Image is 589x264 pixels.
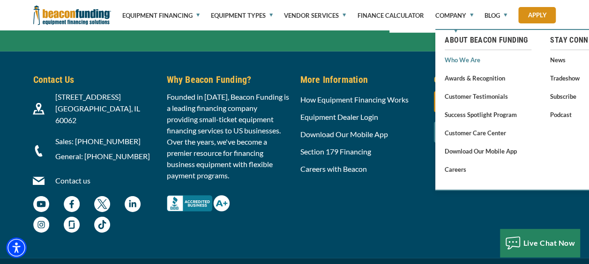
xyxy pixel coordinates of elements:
[125,196,141,212] img: Beacon Funding LinkedIn
[94,221,110,230] a: Beacon Funding TikTok - open in a new tab
[300,147,371,156] a: Section 179 Financing
[55,176,90,185] a: Contact us
[167,91,289,181] p: Founded in [DATE], Beacon Funding is a leading financing company providing small-ticket equipment...
[445,109,531,120] a: Success Spotlight Program
[55,151,156,162] p: General: [PHONE_NUMBER]
[33,73,156,87] h5: Contact Us
[55,136,156,147] p: Sales: [PHONE_NUMBER]
[518,7,556,23] a: Apply
[64,201,80,210] a: Beacon Funding Facebook - open in a new tab
[64,221,80,230] a: Beacon Funding Glassdoor - open in a new tab
[125,201,141,210] a: Beacon Funding LinkedIn - open in a new tab
[445,145,531,157] a: Download our Mobile App
[523,238,575,247] span: Live Chat Now
[500,229,580,257] button: Live Chat Now
[300,112,378,121] a: Equipment Dealer Login
[445,72,531,84] a: Awards & Recognition
[94,217,110,233] img: Beacon Funding TikTok
[167,73,289,87] h5: Why Beacon Funding?
[445,163,531,175] a: Careers
[445,127,531,139] a: Customer Care Center
[33,103,45,115] img: Beacon Funding location
[445,54,531,66] a: Who We Are
[300,73,423,87] h5: More Information
[167,195,230,212] img: Better Business Bureau Complaint Free A+ Rating
[55,92,140,125] span: [STREET_ADDRESS] [GEOGRAPHIC_DATA], IL 60062
[300,130,388,139] a: Download Our Mobile App
[300,95,409,104] a: How Equipment Financing Works
[300,164,367,173] a: Careers with Beacon
[434,97,556,106] a: APPLY NOW
[33,145,45,157] img: Beacon Funding Phone
[33,175,45,187] img: Beacon Funding Email Contact Icon
[167,193,230,202] a: Better Business Bureau Complaint Free A+ Rating - open in a new tab
[445,35,531,46] a: About Beacon Funding
[64,217,80,233] img: Beacon Funding Glassdoor
[33,201,49,210] a: Beacon Funding YouTube Channel - open in a new tab
[434,127,556,136] a: CALCULATE PAYMENTS
[33,217,49,233] img: Beacon Funding Instagram
[94,201,110,210] a: Beacon Funding twitter - open in a new tab
[445,90,531,102] a: Customer Testimonials
[434,91,556,112] div: APPLY NOW
[33,196,49,212] img: Beacon Funding YouTube Channel
[33,221,49,230] a: Beacon Funding Instagram - open in a new tab
[434,122,556,143] div: CALCULATE PAYMENTS
[6,237,27,258] div: Accessibility Menu
[94,196,110,212] img: Beacon Funding twitter
[434,73,556,87] h5: Get Started
[64,196,80,212] img: Beacon Funding Facebook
